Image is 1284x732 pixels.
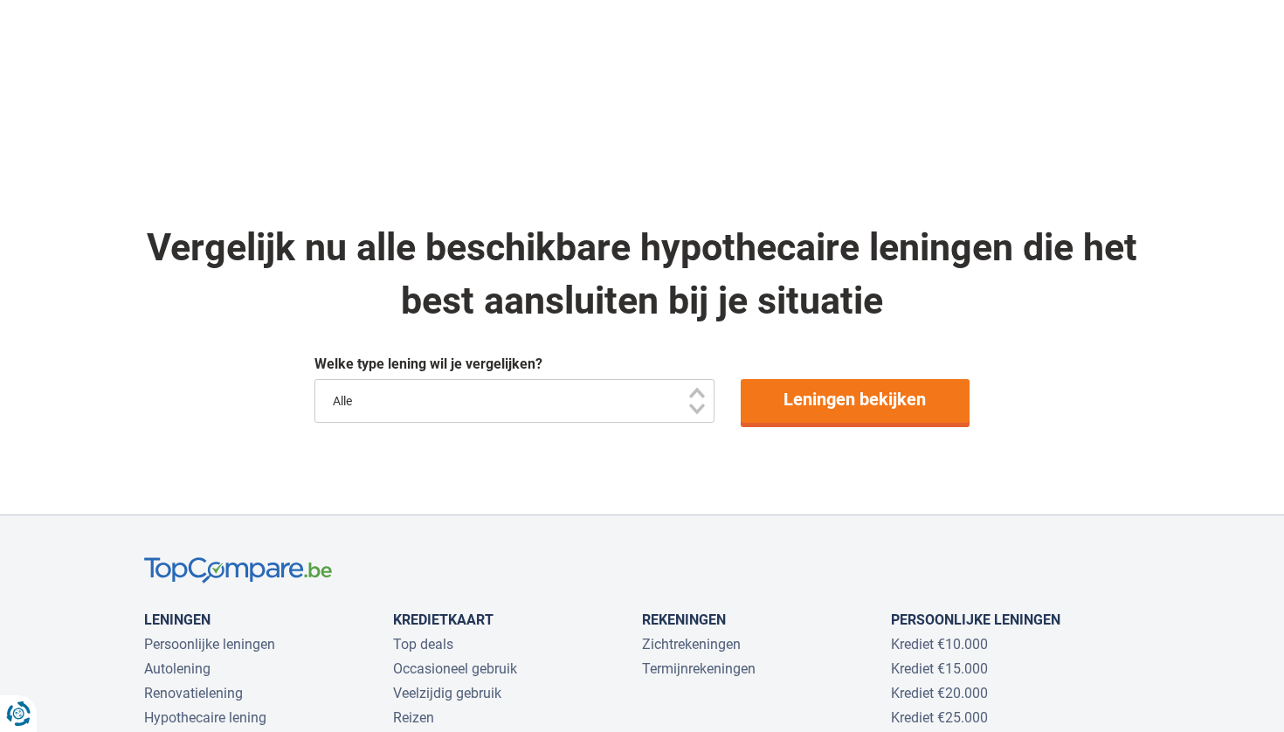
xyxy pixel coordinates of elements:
a: Hypothecaire lening [144,709,266,726]
a: Renovatielening [144,685,243,701]
a: Veelzijdig gebruik [393,685,501,701]
a: Zichtrekeningen [642,636,741,653]
a: Persoonlijke leningen [891,611,1060,628]
a: Top deals [393,636,453,653]
a: Termijnrekeningen [642,660,756,677]
a: Rekeningen [642,611,726,628]
a: Leningen [144,611,211,628]
a: Autolening [144,660,211,677]
a: Krediet €15.000 [891,660,988,677]
a: Reizen [393,709,434,726]
a: Kredietkaart [393,611,494,628]
a: Krediet €10.000 [891,636,988,653]
div: Welke type lening wil je vergelijken? [314,355,970,375]
a: Persoonlijke leningen [144,636,275,653]
div: Vergelijk nu alle beschikbare hypothecaire leningen die het best aansluiten bij je situatie [144,221,1140,328]
a: Leningen bekijken [741,379,970,423]
a: Krediet €25.000 [891,709,988,726]
a: Krediet €20.000 [891,685,988,701]
a: Occasioneel gebruik [393,660,517,677]
img: TopCompare [144,557,332,584]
